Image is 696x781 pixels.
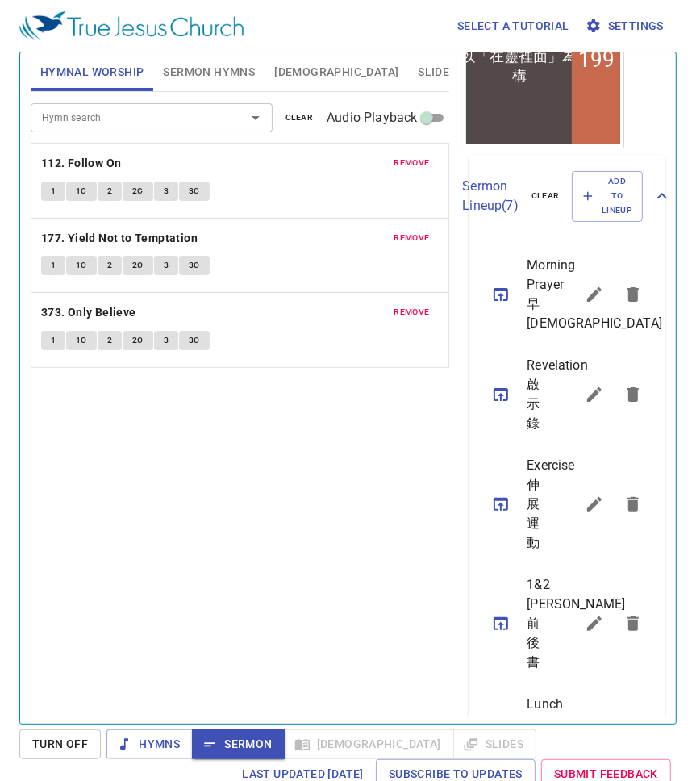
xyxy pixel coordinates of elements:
span: [DEMOGRAPHIC_DATA] [274,62,398,82]
button: 112. Follow On [41,153,124,173]
span: Select a tutorial [457,16,569,36]
span: 3 [164,258,169,273]
button: Settings [582,11,670,41]
p: Hymns 诗 [115,77,153,104]
span: Settings [589,16,664,36]
li: 199 [116,133,152,157]
button: 2 [98,331,122,350]
span: remove [394,231,430,245]
span: 1C [76,333,87,348]
button: 1C [66,331,97,350]
button: 1 [41,256,65,275]
button: Turn Off [19,729,101,759]
span: Add to Lineup [582,174,632,219]
div: Sermon Lineup(7)clearAdd to Lineup [469,155,665,238]
span: 1C [76,184,87,198]
button: 3 [154,331,178,350]
button: 373. Only Believe [41,303,139,323]
span: 2 [107,333,112,348]
button: 3C [179,256,210,275]
button: 1C [66,182,97,201]
span: 1&2 [PERSON_NAME]前後書 [527,575,536,672]
button: 3 [154,256,178,275]
button: 2C [123,182,153,201]
b: 112. Follow On [41,153,122,173]
span: 2C [132,333,144,348]
span: Hymns [119,734,180,754]
span: clear [285,111,314,125]
span: Audio Playback [327,108,417,127]
span: Morning Prayer 早[DEMOGRAPHIC_DATA] [527,256,536,333]
button: remove [385,228,440,248]
button: 2C [123,331,153,350]
button: Add to Lineup [572,171,643,222]
span: remove [394,305,430,319]
span: 2C [132,258,144,273]
button: 1 [41,331,65,350]
span: 3 [164,184,169,198]
button: Select a tutorial [451,11,576,41]
span: 3 [164,333,169,348]
p: Sermon Lineup ( 7 ) [462,177,518,215]
button: remove [385,153,440,173]
span: Revelation 啟示錄 [527,356,536,433]
span: Slides [418,62,456,82]
button: 3 [154,182,178,201]
button: 1C [66,256,97,275]
button: clear [276,108,323,127]
span: 3C [189,333,200,348]
button: 177. Yield Not to Temptation [41,228,201,248]
span: 2 [107,184,112,198]
b: 373. Only Believe [41,303,136,323]
span: clear [531,189,560,203]
div: Revelation -- Structuring by "In the Spirit" [9,27,106,101]
span: 2 [107,258,112,273]
button: 2C [123,256,153,275]
span: Sermon Hymns [163,62,255,82]
span: Sermon [205,734,272,754]
span: 2C [132,184,144,198]
li: 198 [116,109,152,133]
button: clear [522,186,569,206]
span: 1 [51,333,56,348]
button: 1 [41,182,65,201]
button: Sermon [192,729,285,759]
span: Hymnal Worship [40,62,144,82]
button: remove [385,303,440,322]
button: 3C [179,331,210,350]
span: 3C [189,184,200,198]
span: 3C [189,258,200,273]
span: remove [394,156,430,170]
img: True Jesus Church [19,11,244,40]
button: 2 [98,256,122,275]
span: 1C [76,258,87,273]
span: Exercise 伸展運動 [527,456,536,553]
span: 1 [51,184,56,198]
button: Open [244,106,267,129]
b: 177. Yield Not to Temptation [41,228,198,248]
span: Turn Off [32,734,88,754]
button: Hymns [106,729,193,759]
button: 3C [179,182,210,201]
span: 1 [51,258,56,273]
button: 2 [98,182,122,201]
